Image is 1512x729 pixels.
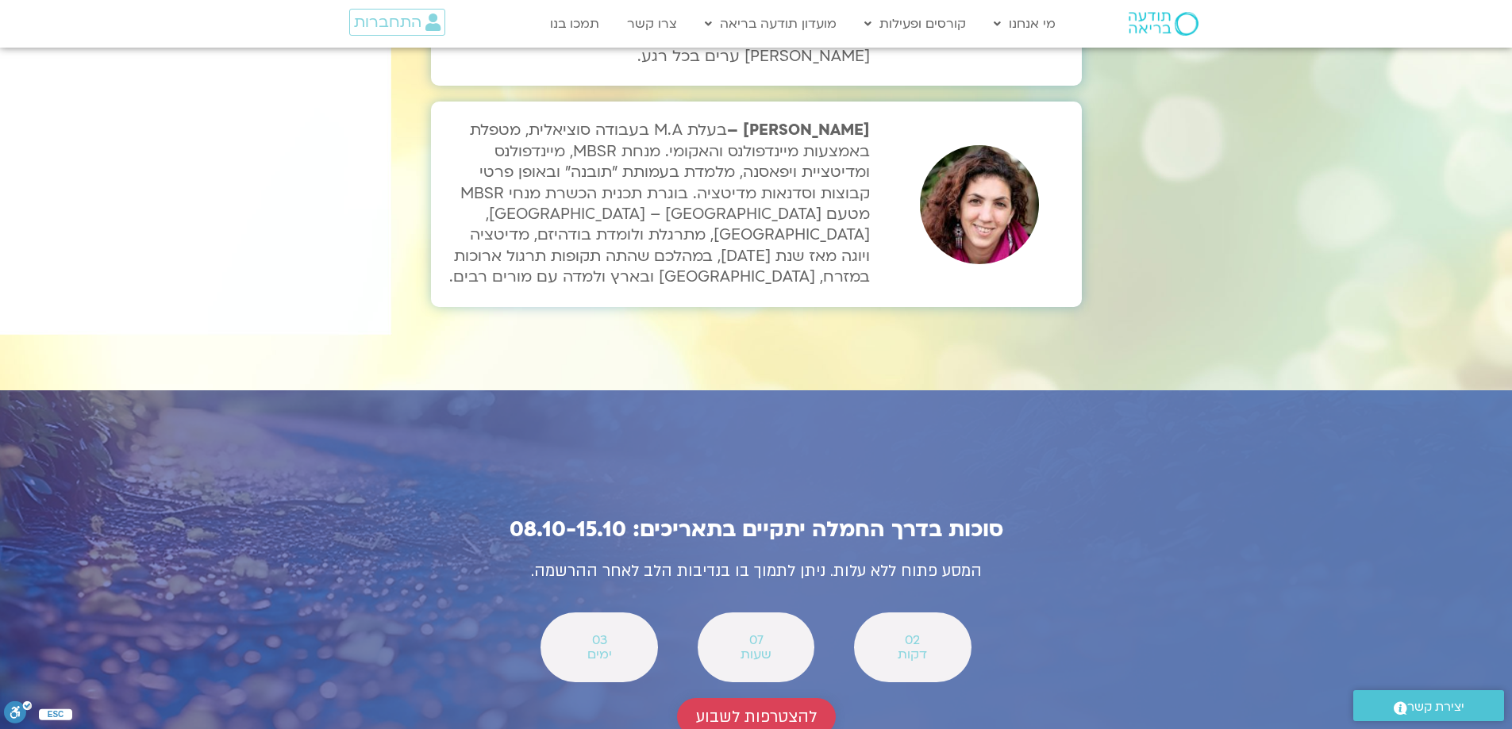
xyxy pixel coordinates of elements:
a: צרו קשר [619,9,685,39]
p: המסע פתוח ללא עלות. ניתן לתמוך בו בנדיבות הלב לאחר ההרשמה. [407,558,1106,585]
span: ימים [561,647,637,662]
a: תמכו בנו [542,9,607,39]
span: 02 [875,633,950,647]
p: בעלת M.A בעבודה סוציאלית, מטפלת באמצעות מיינדפולנס והאקומי. מנחת MBSR, מיינדפולנס ומדיטציית ויפאס... [439,120,871,287]
a: התחברות [349,9,445,36]
a: קורסים ופעילות [856,9,974,39]
span: 07 [718,633,794,647]
h2: סוכות בדרך החמלה יתקיים בתאריכים: 08.10-15.10 [407,517,1106,542]
a: מי אנחנו [986,9,1064,39]
strong: [PERSON_NAME] – [727,120,870,140]
span: התחברות [354,13,421,31]
span: להצטרפות לשבוע [696,708,817,726]
a: יצירת קשר [1353,690,1504,721]
span: דקות [875,647,950,662]
a: מועדון תודעה בריאה [697,9,844,39]
span: שעות [718,647,794,662]
span: 03 [561,633,637,647]
span: יצירת קשר [1407,696,1464,718]
img: תודעה בריאה [1129,12,1198,36]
